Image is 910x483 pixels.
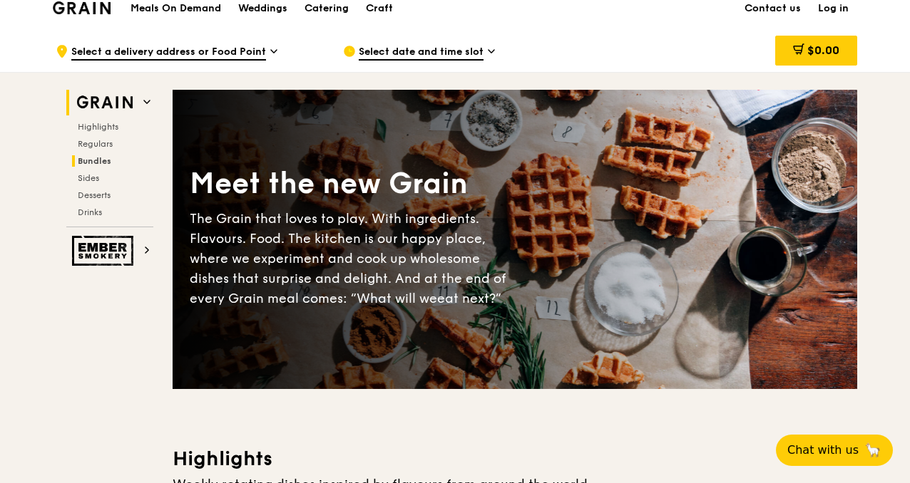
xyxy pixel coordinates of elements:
span: Sides [78,173,99,183]
span: eat next?” [437,291,501,306]
span: Select a delivery address or Food Point [71,45,266,61]
span: Bundles [78,156,111,166]
div: The Grain that loves to play. With ingredients. Flavours. Food. The kitchen is our happy place, w... [190,209,515,308]
span: Desserts [78,190,111,200]
img: Ember Smokery web logo [72,236,138,266]
h1: Meals On Demand [131,1,221,16]
span: Chat with us [787,442,859,459]
span: 🦙 [864,442,881,459]
span: Drinks [78,207,102,217]
button: Chat with us🦙 [776,435,893,466]
span: $0.00 [807,43,839,57]
h3: Highlights [173,446,857,472]
span: Regulars [78,139,113,149]
div: Meet the new Grain [190,165,515,203]
img: Grain web logo [72,90,138,115]
img: Grain [53,1,111,14]
span: Select date and time slot [359,45,484,61]
span: Highlights [78,122,118,132]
